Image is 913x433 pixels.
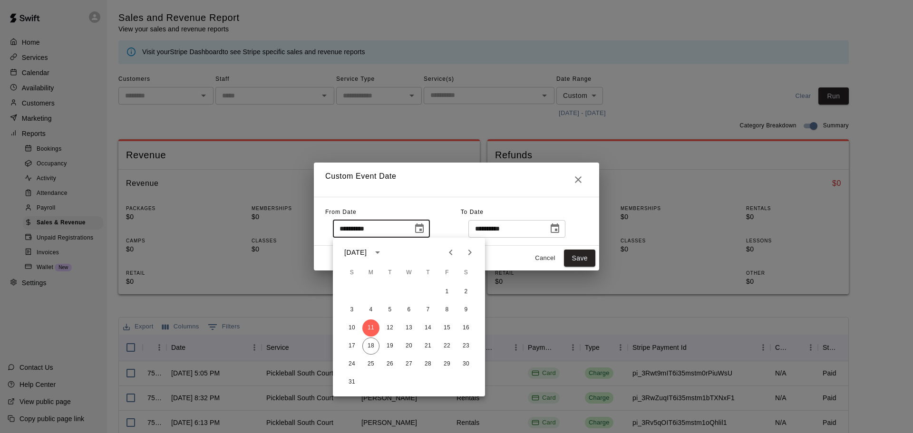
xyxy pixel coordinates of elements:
[461,209,484,215] span: To Date
[400,319,418,337] button: 13
[381,337,398,355] button: 19
[400,337,418,355] button: 20
[410,219,429,238] button: Choose date, selected date is Aug 11, 2025
[400,301,418,318] button: 6
[381,263,398,282] span: Tuesday
[457,263,475,282] span: Saturday
[362,263,379,282] span: Monday
[362,301,379,318] button: 4
[438,301,456,318] button: 8
[460,243,479,262] button: Next month
[545,219,564,238] button: Choose date, selected date is Aug 18, 2025
[343,356,360,373] button: 24
[438,356,456,373] button: 29
[457,356,475,373] button: 30
[569,170,588,189] button: Close
[457,337,475,355] button: 23
[438,283,456,300] button: 1
[343,301,360,318] button: 3
[343,374,360,391] button: 31
[438,263,456,282] span: Friday
[419,356,437,373] button: 28
[325,209,357,215] span: From Date
[438,337,456,355] button: 22
[457,283,475,300] button: 2
[314,163,599,197] h2: Custom Event Date
[381,319,398,337] button: 12
[381,301,398,318] button: 5
[457,319,475,337] button: 16
[343,337,360,355] button: 17
[343,319,360,337] button: 10
[419,301,437,318] button: 7
[362,337,379,355] button: 18
[564,250,595,267] button: Save
[438,319,456,337] button: 15
[362,356,379,373] button: 25
[362,319,379,337] button: 11
[343,263,360,282] span: Sunday
[441,243,460,262] button: Previous month
[530,251,560,266] button: Cancel
[381,356,398,373] button: 26
[400,356,418,373] button: 27
[400,263,418,282] span: Wednesday
[369,244,386,260] button: calendar view is open, switch to year view
[419,263,437,282] span: Thursday
[344,248,367,258] div: [DATE]
[457,301,475,318] button: 9
[419,319,437,337] button: 14
[419,337,437,355] button: 21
